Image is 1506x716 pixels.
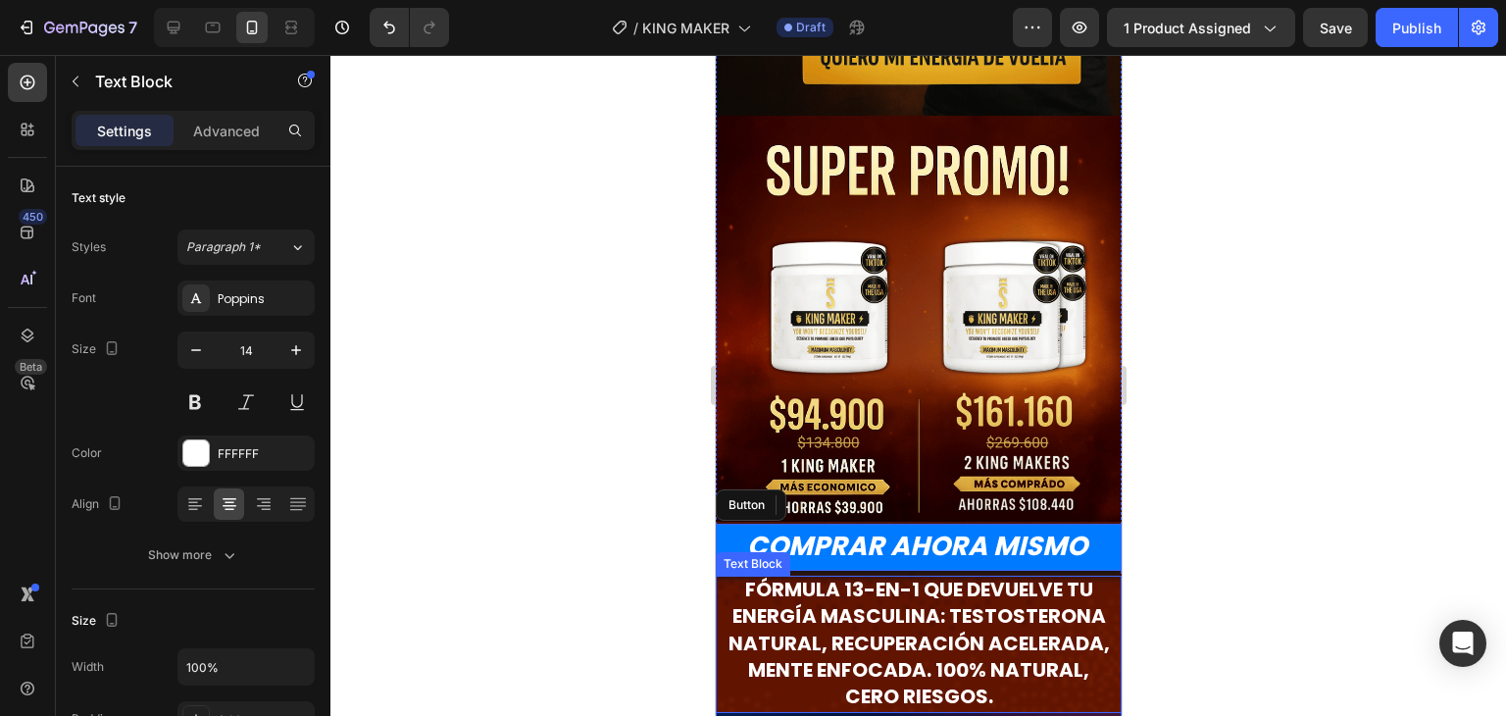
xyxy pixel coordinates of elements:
div: Styles [72,238,106,256]
p: 7 [128,16,137,39]
iframe: Design area [716,55,1122,716]
span: 1 product assigned [1124,18,1251,38]
div: Color [72,444,102,462]
button: Show more [72,537,315,573]
div: Beta [15,359,47,375]
div: Width [72,658,104,676]
span: Draft [796,19,826,36]
div: Text style [72,189,125,207]
button: Publish [1376,8,1458,47]
button: Paragraph 1* [177,230,315,265]
div: Poppins [218,290,310,308]
div: Open Intercom Messenger [1439,620,1486,667]
p: Advanced [193,121,260,141]
div: Show more [148,545,239,565]
span: Save [1320,20,1352,36]
input: Auto [178,649,314,685]
div: Font [72,289,96,307]
button: 7 [8,8,146,47]
span: Paragraph 1* [186,238,261,256]
div: Undo/Redo [370,8,449,47]
div: Size [72,608,124,635]
span: / [633,18,638,38]
p: Text Block [95,70,262,93]
button: 1 product assigned [1107,8,1295,47]
p: Settings [97,121,152,141]
div: Publish [1392,18,1441,38]
div: FFFFFF [218,445,310,463]
span: KING MAKER [642,18,729,38]
div: Align [72,491,126,518]
div: 450 [19,209,47,225]
div: Size [72,336,124,363]
button: Save [1303,8,1368,47]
